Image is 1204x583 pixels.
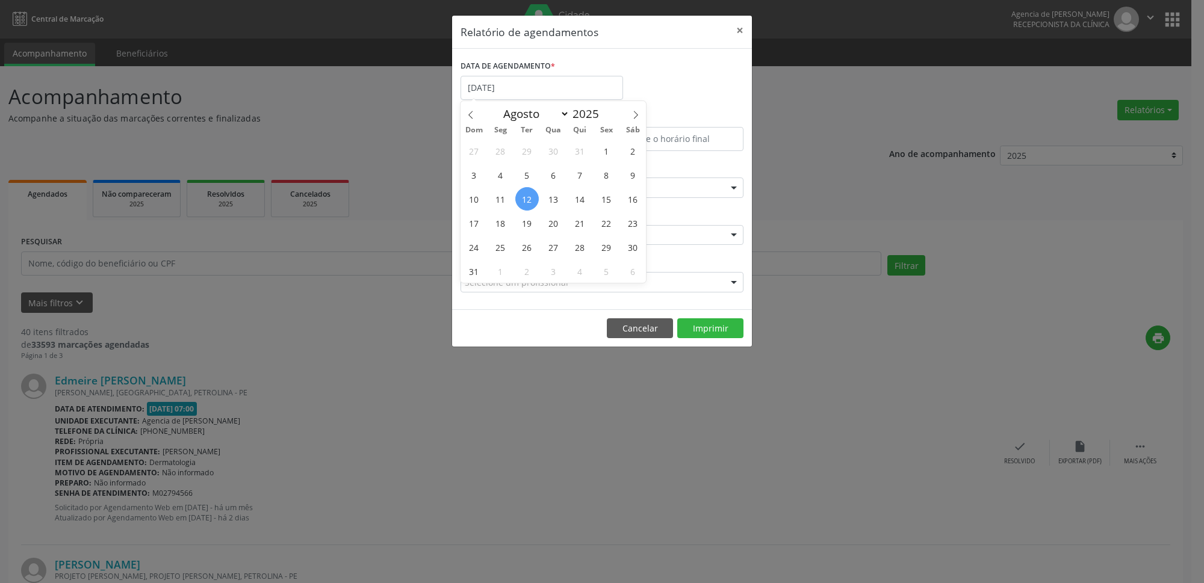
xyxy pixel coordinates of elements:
span: Agosto 28, 2025 [568,235,592,259]
span: Julho 31, 2025 [568,139,592,162]
span: Agosto 27, 2025 [542,235,565,259]
span: Setembro 4, 2025 [568,259,592,283]
span: Julho 28, 2025 [489,139,512,162]
span: Agosto 6, 2025 [542,163,565,187]
h5: Relatório de agendamentos [461,24,598,40]
span: Agosto 3, 2025 [462,163,486,187]
span: Agosto 17, 2025 [462,211,486,235]
span: Setembro 2, 2025 [515,259,539,283]
span: Agosto 30, 2025 [621,235,645,259]
span: Agosto 14, 2025 [568,187,592,211]
select: Month [497,105,569,122]
span: Agosto 1, 2025 [595,139,618,162]
span: Agosto 16, 2025 [621,187,645,211]
span: Sex [593,126,619,134]
span: Agosto 26, 2025 [515,235,539,259]
span: Julho 30, 2025 [542,139,565,162]
span: Agosto 9, 2025 [621,163,645,187]
span: Qua [540,126,566,134]
span: Agosto 15, 2025 [595,187,618,211]
span: Agosto 23, 2025 [621,211,645,235]
span: Julho 29, 2025 [515,139,539,162]
span: Agosto 20, 2025 [542,211,565,235]
span: Agosto 2, 2025 [621,139,645,162]
span: Setembro 5, 2025 [595,259,618,283]
label: DATA DE AGENDAMENTO [461,57,555,76]
span: Agosto 7, 2025 [568,163,592,187]
span: Agosto 11, 2025 [489,187,512,211]
span: Dom [461,126,487,134]
button: Imprimir [677,318,743,339]
input: Selecione uma data ou intervalo [461,76,623,100]
label: ATÉ [605,108,743,127]
span: Ter [514,126,540,134]
span: Setembro 6, 2025 [621,259,645,283]
span: Agosto 18, 2025 [489,211,512,235]
span: Seg [487,126,514,134]
span: Agosto 22, 2025 [595,211,618,235]
span: Agosto 31, 2025 [462,259,486,283]
span: Sáb [619,126,646,134]
span: Agosto 24, 2025 [462,235,486,259]
span: Agosto 25, 2025 [489,235,512,259]
span: Julho 27, 2025 [462,139,486,162]
span: Agosto 5, 2025 [515,163,539,187]
span: Agosto 10, 2025 [462,187,486,211]
span: Agosto 4, 2025 [489,163,512,187]
span: Setembro 1, 2025 [489,259,512,283]
span: Agosto 12, 2025 [515,187,539,211]
span: Agosto 21, 2025 [568,211,592,235]
input: Selecione o horário final [605,127,743,151]
span: Agosto 8, 2025 [595,163,618,187]
span: Agosto 19, 2025 [515,211,539,235]
span: Qui [566,126,593,134]
button: Cancelar [607,318,673,339]
button: Close [728,16,752,45]
input: Year [569,106,609,122]
span: Setembro 3, 2025 [542,259,565,283]
span: Agosto 13, 2025 [542,187,565,211]
span: Agosto 29, 2025 [595,235,618,259]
